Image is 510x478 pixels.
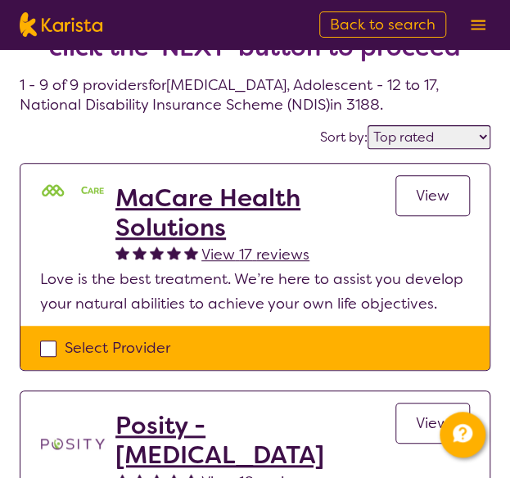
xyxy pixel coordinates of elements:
a: View [395,403,470,444]
img: fullstar [184,246,198,259]
label: Sort by: [320,129,368,146]
a: View [395,175,470,216]
a: Back to search [319,11,446,38]
img: fullstar [167,246,181,259]
p: Love is the best treatment. We’re here to assist you develop your natural abilities to achieve yo... [40,267,470,316]
img: Karista logo [20,12,102,37]
img: fullstar [115,246,129,259]
a: Posity - [MEDICAL_DATA] [115,411,395,470]
span: View [416,413,449,433]
img: mgttalrdbt23wl6urpfy.png [40,183,106,200]
span: Back to search [330,15,436,34]
h2: Select one or more providers and click the 'NEXT' button to proceed [39,3,471,62]
span: View 17 reviews [201,245,309,264]
a: MaCare Health Solutions [115,183,395,242]
img: t1bslo80pcylnzwjhndq.png [40,411,106,476]
a: View 17 reviews [201,242,309,267]
img: menu [471,20,485,30]
img: fullstar [150,246,164,259]
button: Channel Menu [440,412,485,458]
span: View [416,186,449,205]
img: fullstar [133,246,147,259]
